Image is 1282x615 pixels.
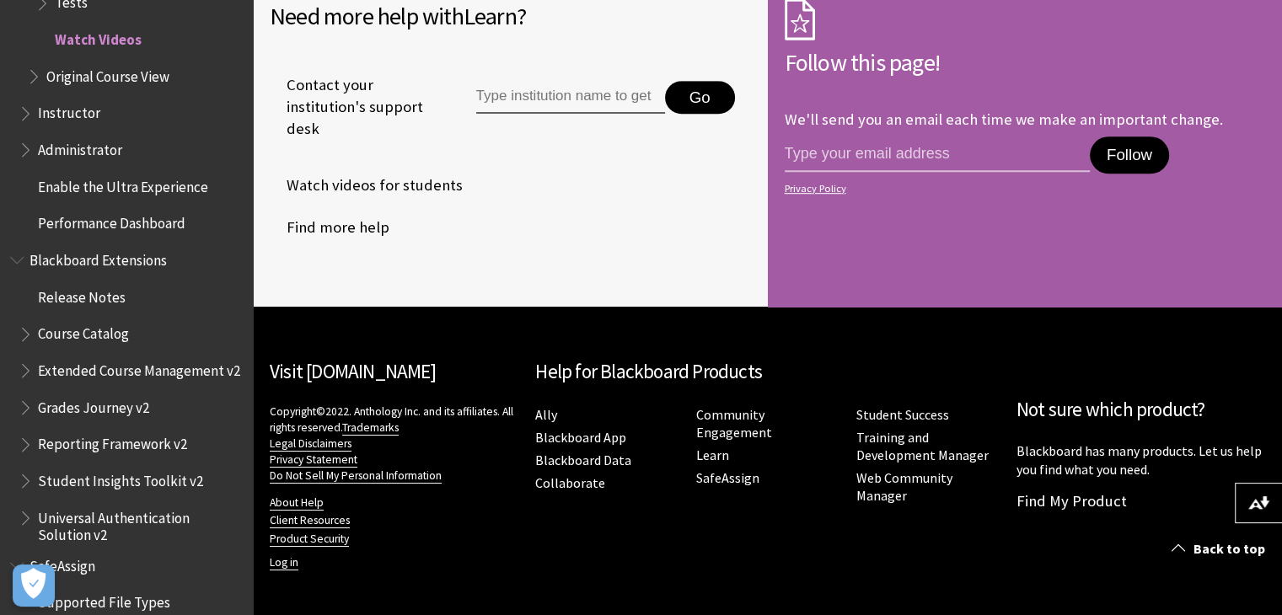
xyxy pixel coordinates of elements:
a: Find more help [270,215,389,240]
span: Release Notes [38,283,126,306]
a: Do Not Sell My Personal Information [270,468,442,484]
a: Back to top [1159,533,1282,564]
a: Product Security [270,532,349,547]
h2: Not sure which product? [1016,395,1265,425]
span: Grades Journey v2 [38,393,149,416]
span: Performance Dashboard [38,210,185,233]
span: Original Course View [46,62,169,85]
span: Extended Course Management v2 [38,356,240,379]
span: Supported File Types [38,589,170,612]
a: Trademarks [342,420,399,436]
p: Blackboard has many products. Let us help you find what you need. [1016,441,1265,479]
h2: Help for Blackboard Products [535,357,1000,387]
span: Administrator [38,136,122,158]
a: About Help [270,495,324,511]
input: email address [785,136,1090,172]
p: We'll send you an email each time we make an important change. [785,110,1223,129]
a: Web Community Manager [856,469,952,505]
a: Blackboard App [535,429,626,447]
button: Follow [1090,136,1169,174]
a: Privacy Statement [270,452,357,468]
span: Watch Videos [55,25,142,48]
a: Community Engagement [695,406,771,441]
a: Log in [270,555,298,570]
h2: Follow this page! [785,45,1266,80]
span: Course Catalog [38,320,129,343]
a: Client Resources [270,513,350,528]
a: Learn [695,447,728,464]
a: Ally [535,406,557,424]
input: Type institution name to get support [476,81,665,115]
span: Student Insights Toolkit v2 [38,467,203,489]
a: Privacy Policy [785,183,1261,195]
a: Legal Disclaimers [270,436,351,452]
span: Learn [464,1,517,31]
span: Universal Authentication Solution v2 [38,504,241,543]
span: SafeAssign [30,552,95,575]
span: Blackboard Extensions [30,246,167,269]
p: Copyright©2022. Anthology Inc. and its affiliates. All rights reserved. [270,404,518,484]
a: Collaborate [535,474,605,492]
span: Contact your institution's support desk [270,74,437,141]
a: Student Success [856,406,949,424]
span: Instructor [38,99,100,122]
span: Reporting Framework v2 [38,430,187,453]
a: Blackboard Data [535,452,631,469]
a: Visit [DOMAIN_NAME] [270,359,436,383]
a: Find My Product [1016,491,1127,511]
a: Training and Development Manager [856,429,989,464]
button: Go [665,81,735,115]
nav: Book outline for Blackboard Extensions [10,246,243,543]
span: Enable the Ultra Experience [38,173,208,195]
a: Watch videos for students [270,173,463,198]
button: Open Preferences [13,564,55,607]
a: SafeAssign [695,469,759,487]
